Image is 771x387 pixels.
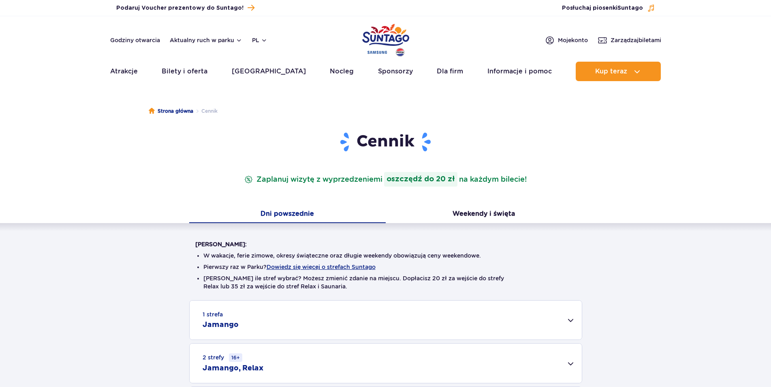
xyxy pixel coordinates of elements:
[558,36,588,44] span: Moje konto
[562,4,643,12] span: Posłuchaj piosenki
[162,62,207,81] a: Bilety i oferta
[170,37,242,43] button: Aktualny ruch w parku
[232,62,306,81] a: [GEOGRAPHIC_DATA]
[116,4,243,12] span: Podaruj Voucher prezentowy do Suntago!
[611,36,661,44] span: Zarządzaj biletami
[598,35,661,45] a: Zarządzajbiletami
[362,20,409,58] a: Park of Poland
[252,36,267,44] button: pl
[203,353,242,362] small: 2 strefy
[203,263,568,271] li: Pierwszy raz w Parku?
[487,62,552,81] a: Informacje i pomoc
[203,252,568,260] li: W wakacje, ferie zimowe, okresy świąteczne oraz długie weekendy obowiązują ceny weekendowe.
[267,264,376,270] button: Dowiedz się więcej o strefach Suntago
[330,62,354,81] a: Nocleg
[378,62,413,81] a: Sponsorzy
[576,62,661,81] button: Kup teraz
[595,68,627,75] span: Kup teraz
[195,241,247,247] strong: [PERSON_NAME]:
[116,2,254,13] a: Podaruj Voucher prezentowy do Suntago!
[243,172,528,187] p: Zaplanuj wizytę z wyprzedzeniem na każdym bilecie!
[203,363,263,373] h2: Jamango, Relax
[384,172,457,187] strong: oszczędź do 20 zł
[545,35,588,45] a: Mojekonto
[149,107,193,115] a: Strona główna
[562,4,655,12] button: Posłuchaj piosenkiSuntago
[203,274,568,290] li: [PERSON_NAME] ile stref wybrać? Możesz zmienić zdanie na miejscu. Dopłacisz 20 zł za wejście do s...
[437,62,463,81] a: Dla firm
[617,5,643,11] span: Suntago
[386,206,582,223] button: Weekendy i święta
[110,62,138,81] a: Atrakcje
[229,353,242,362] small: 16+
[189,206,386,223] button: Dni powszednie
[195,131,576,153] h1: Cennik
[203,320,239,330] h2: Jamango
[193,107,218,115] li: Cennik
[203,310,223,318] small: 1 strefa
[110,36,160,44] a: Godziny otwarcia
